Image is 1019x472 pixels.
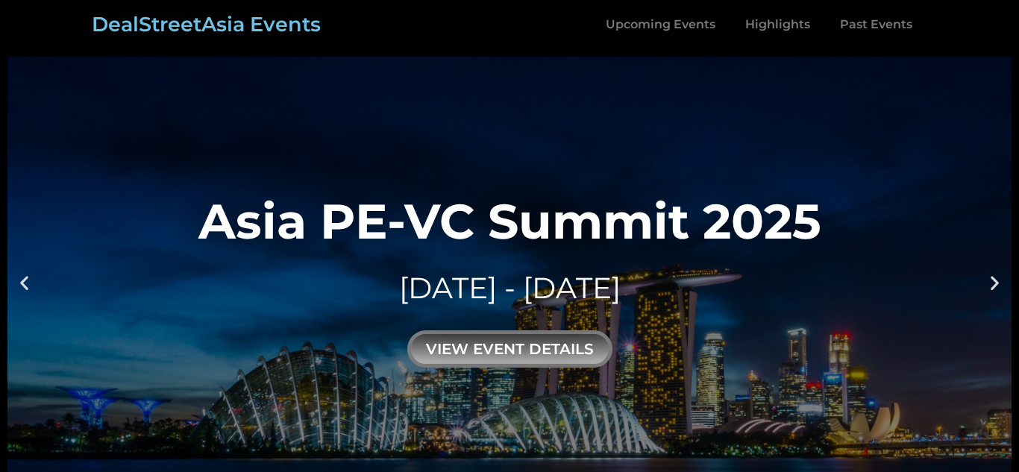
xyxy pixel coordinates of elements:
div: Asia PE-VC Summit 2025 [198,197,821,245]
div: view event details [407,330,612,368]
div: [DATE] - [DATE] [198,268,821,309]
a: Highlights [730,7,825,42]
a: Upcoming Events [591,7,730,42]
a: Past Events [825,7,927,42]
a: DealStreetAsia Events [92,12,321,37]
